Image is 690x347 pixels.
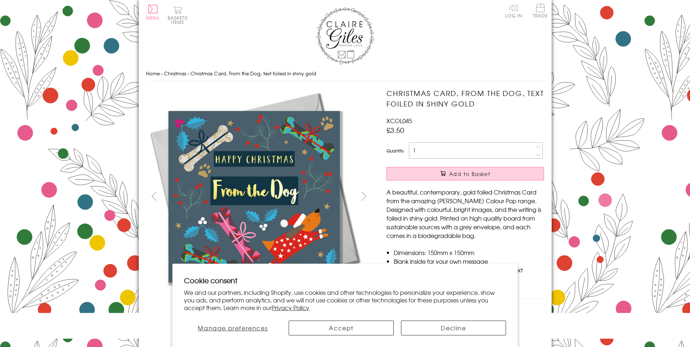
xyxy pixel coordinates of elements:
label: Quantity [386,147,404,154]
p: We and our partners, including Shopify, use cookies and other technologies to personalize your ex... [184,289,506,311]
span: Menu [146,14,160,21]
button: Decline [401,321,506,335]
span: › [161,70,163,77]
a: Log In [505,4,522,18]
span: 0 items [171,14,188,25]
button: prev [146,188,162,204]
button: Accept [289,321,394,335]
img: Christmas Card, From the Dog, text foiled in shiny gold [146,88,363,305]
span: XCOL045 [386,116,412,125]
img: Christmas Card, From the Dog, text foiled in shiny gold [372,88,589,305]
button: next [356,188,372,204]
img: Claire Giles Greetings Cards [316,7,374,64]
span: Add to Basket [449,170,490,177]
li: Dimensions: 150mm x 150mm [394,248,544,257]
nav: breadcrumbs [146,66,544,81]
h1: Christmas Card, From the Dog, text foiled in shiny gold [386,88,544,109]
p: A beautiful, contemporary, gold foiled Christmas Card from the amazing [PERSON_NAME] Colour Pop r... [386,188,544,240]
span: Christmas Card, From the Dog, text foiled in shiny gold [191,70,316,77]
button: Menu [146,5,160,20]
a: Home [146,70,160,77]
span: Manage preferences [198,323,268,332]
button: Add to Basket [386,167,544,180]
span: £3.50 [386,125,404,135]
h2: Cookie consent [184,275,506,285]
a: Christmas [164,70,186,77]
span: › [188,70,189,77]
li: Blank inside for your own message [394,257,544,266]
a: Privacy Policy [272,303,309,312]
button: Manage preferences [184,321,281,335]
a: Trade [533,4,548,19]
span: Trade [533,4,548,18]
button: Basket0 items [168,6,188,24]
